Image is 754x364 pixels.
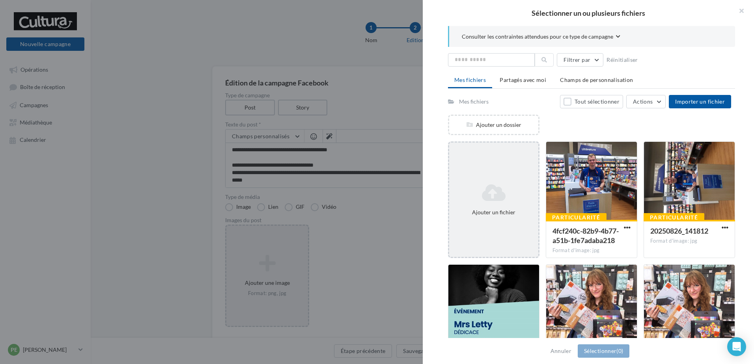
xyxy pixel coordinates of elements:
button: Annuler [547,346,575,356]
button: Importer un fichier [669,95,731,108]
span: Mes fichiers [454,76,486,83]
button: Réinitialiser [603,55,641,65]
span: (0) [616,347,623,354]
div: Particularité [644,213,704,222]
div: Ajouter un dossier [449,121,538,129]
button: Sélectionner(0) [578,344,629,358]
span: Champs de personnalisation [560,76,633,83]
button: Actions [626,95,666,108]
span: Partagés avec moi [500,76,546,83]
span: 20250826_141812 [650,227,708,235]
div: Format d'image: jpg [650,238,728,245]
button: Filtrer par [557,53,603,67]
span: Importer un fichier [675,98,725,105]
div: Format d'image: jpg [552,247,631,254]
span: 4fcf240c-82b9-4b77-a51b-1fe7adaba218 [552,227,619,245]
h2: Sélectionner un ou plusieurs fichiers [435,9,741,17]
span: Actions [633,98,653,105]
div: Open Intercom Messenger [727,337,746,356]
button: Consulter les contraintes attendues pour ce type de campagne [462,32,620,42]
div: Mes fichiers [459,98,489,106]
div: Ajouter un fichier [452,208,535,216]
button: Tout sélectionner [560,95,623,108]
div: Particularité [546,213,607,222]
span: Consulter les contraintes attendues pour ce type de campagne [462,33,613,41]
